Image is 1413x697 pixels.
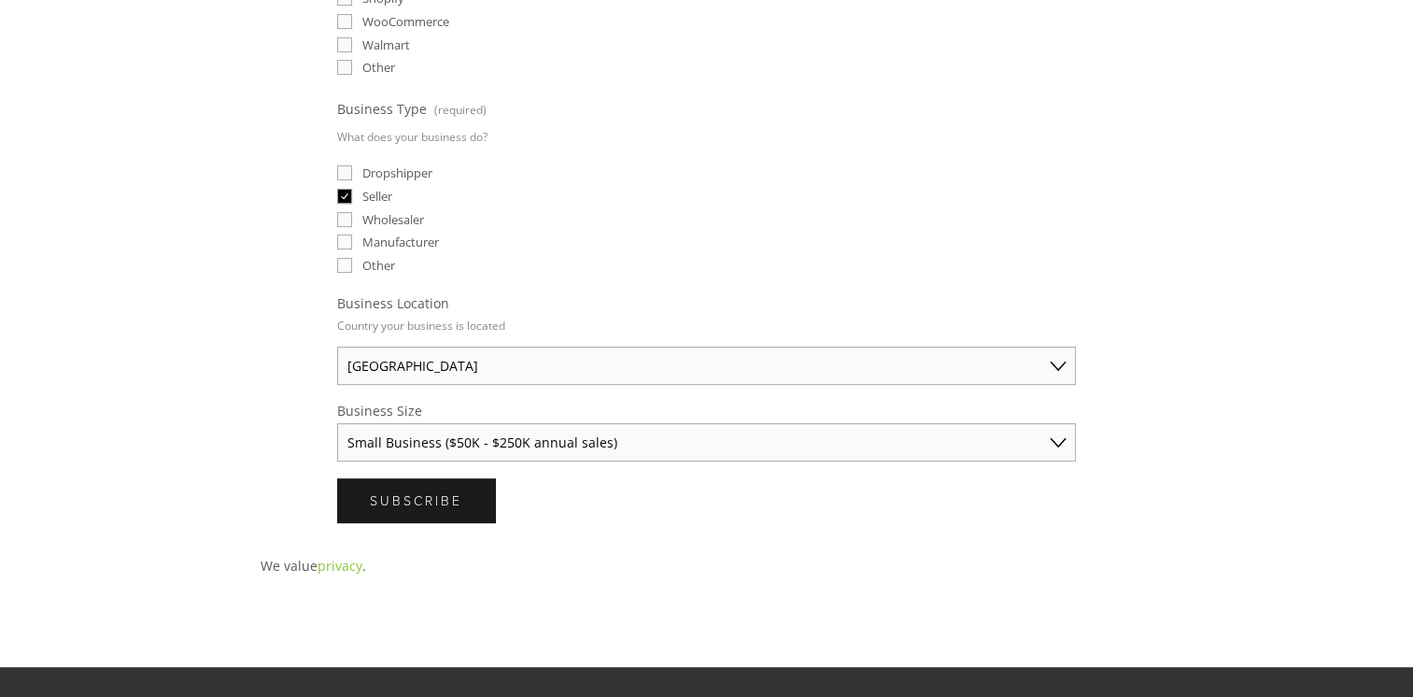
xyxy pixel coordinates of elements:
[337,478,495,522] button: SubscribeSubscribe
[337,189,352,204] input: Seller
[337,294,449,312] span: Business Location
[337,123,487,150] p: What does your business do?
[337,347,1076,385] select: Business Location
[362,59,395,76] span: Other
[362,188,392,205] span: Seller
[337,402,422,420] span: Business Size
[362,211,424,228] span: Wholesaler
[337,100,427,118] span: Business Type
[362,164,432,181] span: Dropshipper
[337,235,352,249] input: Manufacturer
[337,258,352,273] input: Other
[362,13,449,30] span: WooCommerce
[261,554,1153,577] p: We value .
[362,234,439,250] span: Manufacturer
[318,557,362,575] a: privacy
[337,165,352,180] input: Dropshipper
[337,60,352,75] input: Other
[337,14,352,29] input: WooCommerce
[337,37,352,52] input: Walmart
[433,96,486,123] span: (required)
[337,212,352,227] input: Wholesaler
[362,36,410,53] span: Walmart
[337,423,1076,462] select: Business Size
[337,312,505,339] p: Country your business is located
[362,257,395,274] span: Other
[370,491,462,509] span: Subscribe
